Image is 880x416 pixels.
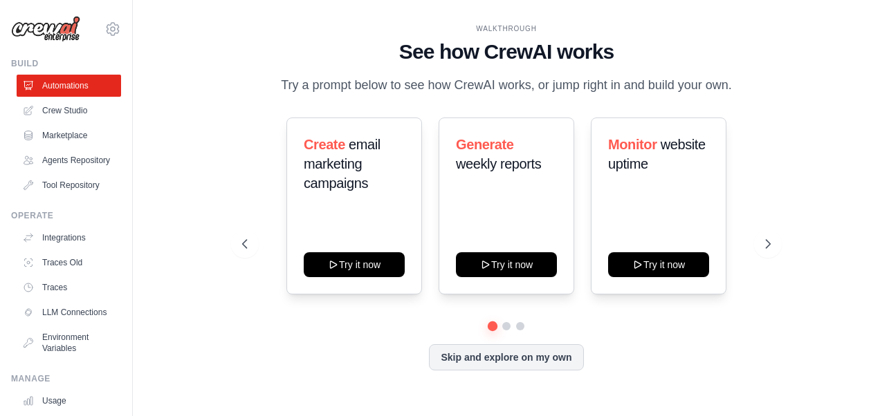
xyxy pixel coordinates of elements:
[456,156,541,171] span: weekly reports
[17,252,121,274] a: Traces Old
[11,16,80,42] img: Logo
[17,276,121,299] a: Traces
[242,39,771,64] h1: See how CrewAI works
[456,252,557,277] button: Try it now
[11,58,121,69] div: Build
[11,210,121,221] div: Operate
[304,252,405,277] button: Try it now
[456,137,514,152] span: Generate
[17,227,121,249] a: Integrations
[274,75,739,95] p: Try a prompt below to see how CrewAI works, or jump right in and build your own.
[17,390,121,412] a: Usage
[304,137,345,152] span: Create
[17,124,121,146] a: Marketplace
[17,75,121,97] a: Automations
[304,137,381,191] span: email marketing campaigns
[17,100,121,122] a: Crew Studio
[17,326,121,359] a: Environment Variables
[17,301,121,323] a: LLM Connections
[11,373,121,384] div: Manage
[608,252,709,277] button: Try it now
[608,137,706,171] span: website uptime
[17,149,121,171] a: Agents Repository
[17,174,121,196] a: Tool Repository
[242,23,771,34] div: WALKTHROUGH
[608,137,657,152] span: Monitor
[429,344,583,370] button: Skip and explore on my own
